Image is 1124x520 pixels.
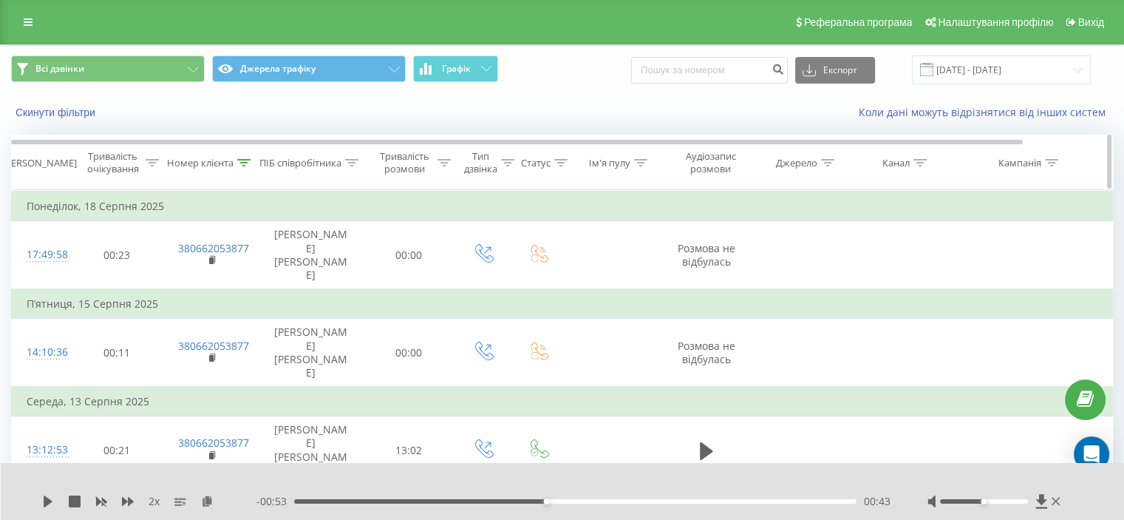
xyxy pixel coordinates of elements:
td: 00:00 [363,319,455,387]
span: 00:43 [864,494,890,509]
td: 00:21 [71,416,163,484]
button: Всі дзвінки [11,55,205,82]
span: Всі дзвінки [35,63,84,75]
td: [PERSON_NAME] [PERSON_NAME] [259,319,363,387]
span: Графік [442,64,471,74]
div: Тип дзвінка [464,150,497,175]
div: 17:49:58 [27,240,56,269]
div: Джерело [776,157,817,169]
td: 13:02 [363,416,455,484]
div: Тривалість очікування [84,150,142,175]
a: 380662053877 [178,241,249,255]
div: Канал [882,157,910,169]
span: Розмова не відбулась [678,339,735,366]
td: 00:11 [71,319,163,387]
div: 14:10:36 [27,338,56,367]
a: 380662053877 [178,339,249,353]
div: Accessibility label [544,499,550,504]
div: Accessibility label [981,499,987,504]
div: Тривалість розмови [375,150,434,175]
button: Скинути фільтри [11,106,103,119]
span: Розмова не відбулась [678,241,735,269]
span: Налаштування профілю [938,16,1053,28]
div: [PERSON_NAME] [2,157,77,169]
td: 00:23 [71,221,163,289]
td: [PERSON_NAME] [PERSON_NAME] [259,221,363,289]
a: Коли дані можуть відрізнятися вiд інших систем [859,105,1113,119]
div: Open Intercom Messenger [1074,436,1109,472]
div: ПІБ співробітника [259,157,341,169]
span: - 00:53 [256,494,294,509]
span: Вихід [1078,16,1104,28]
td: 00:00 [363,221,455,289]
div: Кампанія [998,157,1041,169]
div: 13:12:53 [27,436,56,465]
span: 2 x [149,494,160,509]
td: [PERSON_NAME] [PERSON_NAME] [259,416,363,484]
button: Джерела трафіку [212,55,406,82]
div: Аудіозапис розмови [675,150,746,175]
button: Експорт [795,57,875,84]
button: Графік [413,55,498,82]
div: Статус [521,157,551,169]
div: Ім'я пулу [589,157,630,169]
span: Реферальна програма [804,16,913,28]
a: 380662053877 [178,436,249,450]
div: Номер клієнта [167,157,234,169]
input: Пошук за номером [631,57,788,84]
